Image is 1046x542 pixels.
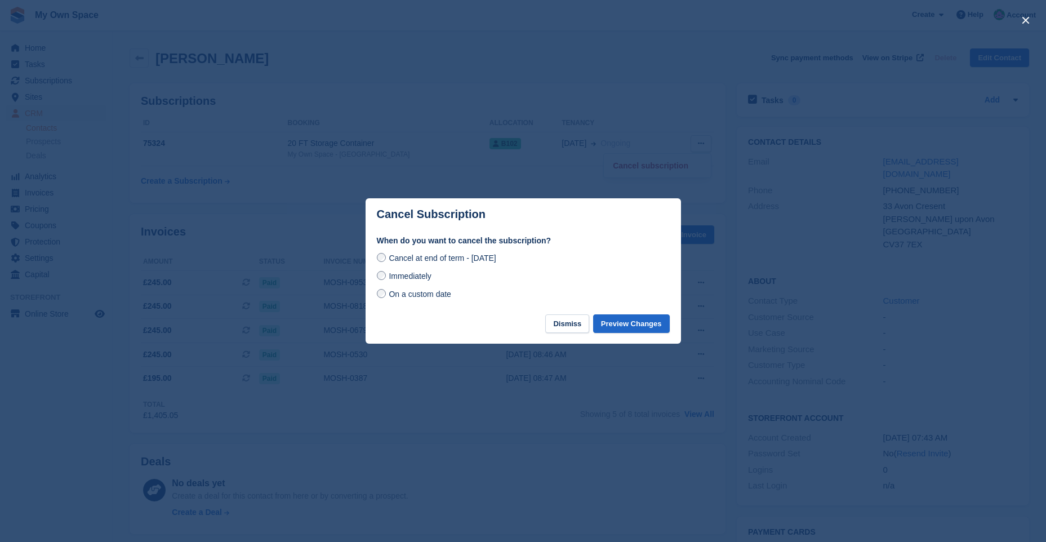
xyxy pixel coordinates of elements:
input: Immediately [377,271,386,280]
label: When do you want to cancel the subscription? [377,235,670,247]
span: Immediately [389,272,431,281]
input: Cancel at end of term - [DATE] [377,253,386,262]
button: close [1017,11,1035,29]
button: Dismiss [545,314,589,333]
span: Cancel at end of term - [DATE] [389,254,496,263]
span: On a custom date [389,290,451,299]
p: Cancel Subscription [377,208,486,221]
button: Preview Changes [593,314,670,333]
input: On a custom date [377,289,386,298]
